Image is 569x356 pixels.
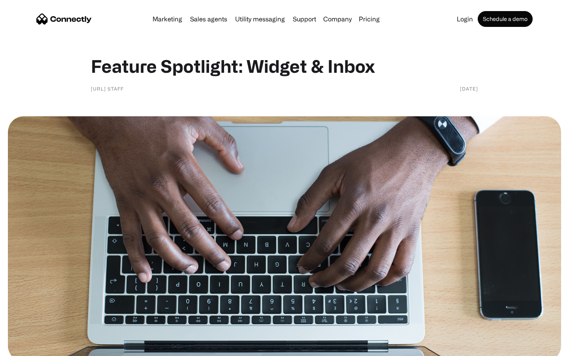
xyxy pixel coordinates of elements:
div: [URL] staff [91,85,124,93]
div: [DATE] [460,85,478,93]
a: Schedule a demo [478,11,533,27]
a: Sales agents [187,16,230,22]
ul: Language list [16,342,47,353]
div: Company [323,13,352,25]
aside: Language selected: English [8,342,47,353]
h1: Feature Spotlight: Widget & Inbox [91,55,478,77]
a: Pricing [356,16,383,22]
a: Utility messaging [232,16,288,22]
a: Marketing [149,16,185,22]
a: Support [290,16,319,22]
a: Login [454,16,476,22]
